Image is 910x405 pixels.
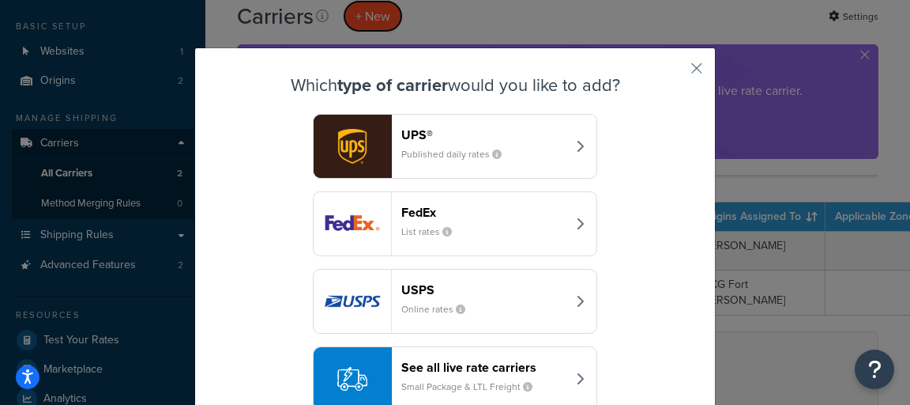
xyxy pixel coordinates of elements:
[401,302,478,316] small: Online rates
[401,127,566,142] header: UPS®
[235,76,675,95] h3: Which would you like to add?
[314,270,391,333] img: usps logo
[314,115,391,178] img: ups logo
[314,192,391,255] img: fedEx logo
[401,225,464,239] small: List rates
[313,191,597,256] button: fedEx logoFedExList rates
[855,350,894,389] button: Open Resource Center
[401,205,566,220] header: FedEx
[313,114,597,179] button: ups logoUPS®Published daily rates
[401,380,545,394] small: Small Package & LTL Freight
[337,364,367,394] img: icon-carrier-liverate-becf4550.svg
[313,269,597,334] button: usps logoUSPSOnline rates
[401,147,514,161] small: Published daily rates
[337,72,448,98] strong: type of carrier
[401,360,566,375] header: See all live rate carriers
[401,282,566,297] header: USPS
